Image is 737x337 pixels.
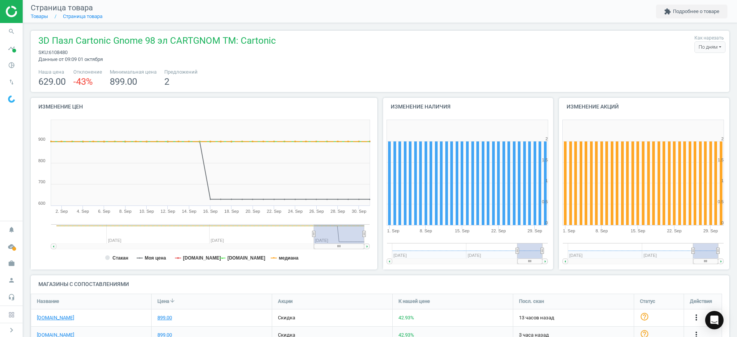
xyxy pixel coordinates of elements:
span: Предложений [164,69,198,76]
span: -43 % [73,76,93,87]
span: 899.00 [110,76,137,87]
span: 42.93 % [398,315,414,321]
tspan: 20. Sep [246,209,260,214]
tspan: Моя цена [145,255,166,261]
span: 2 [164,76,169,87]
tspan: 24. Sep [288,209,302,214]
h4: Магазины с сопоставлениями [31,275,729,293]
h4: Изменение цен [31,98,377,116]
button: extensionПодробнее о товаре [656,5,727,18]
tspan: 30. Sep [352,209,366,214]
span: Название [37,298,59,305]
text: 600 [38,201,45,205]
button: more_vert [692,313,701,323]
text: 0 [721,220,724,225]
text: 800 [38,158,45,163]
text: 900 [38,137,45,141]
img: ajHJNr6hYgQAAAAASUVORK5CYII= [6,6,60,17]
i: pie_chart_outlined [4,58,19,72]
tspan: 4. Sep [77,209,89,214]
tspan: 2. Sep [56,209,68,214]
i: help_outline [640,312,649,321]
span: К нашей цене [398,298,430,305]
h4: Изменение акций [559,98,729,116]
tspan: 22. Sep [491,229,506,233]
span: Акции [278,298,292,305]
button: chevron_right [2,325,21,335]
tspan: 29. Sep [527,229,542,233]
text: 2 [545,136,547,141]
a: [DOMAIN_NAME] [37,314,74,321]
tspan: 16. Sep [203,209,218,214]
div: По дням [694,41,725,53]
tspan: 18. Sep [224,209,239,214]
i: arrow_downward [169,298,175,304]
i: extension [664,8,671,15]
tspan: 26. Sep [309,209,324,214]
text: 1.5 [718,158,724,162]
span: Страница товара [31,3,93,12]
tspan: 8. Sep [596,229,608,233]
text: 700 [38,179,45,184]
span: 13 часов назад [519,314,628,321]
tspan: 12. Sep [160,209,175,214]
span: Посл. скан [519,298,544,305]
span: Минимальная цена [110,69,157,76]
span: Наша цена [38,69,66,76]
tspan: 22. Sep [667,229,682,233]
tspan: 22. Sep [267,209,281,214]
span: Данные от 09:09 01 октября [38,56,103,62]
i: cloud_done [4,239,19,254]
text: 2 [721,136,724,141]
i: notifications [4,222,19,237]
span: Статус [640,298,655,305]
span: 629.00 [38,76,66,87]
tspan: 15. Sep [455,229,469,233]
div: 899.00 [157,314,172,321]
tspan: 10. Sep [139,209,154,214]
span: Действия [690,298,712,305]
h4: Изменение наличия [383,98,554,116]
i: headset_mic [4,290,19,304]
text: 1 [545,178,547,183]
img: wGWNvw8QSZomAAAAABJRU5ErkJggg== [8,95,15,103]
tspan: 6. Sep [98,209,110,214]
text: 0.5 [718,199,724,204]
i: search [4,24,19,39]
text: 0 [545,220,547,225]
a: Товары [31,13,48,19]
i: chevron_right [7,325,16,335]
span: sku : [38,49,49,55]
i: person [4,273,19,288]
i: swap_vert [4,75,19,89]
div: Open Intercom Messenger [705,311,724,329]
tspan: 15. Sep [631,229,645,233]
tspan: 28. Sep [330,209,345,214]
span: 3D Пазл Cartonic Gnome 98 эл CARTGNOM TM: Cartonic [38,35,276,49]
text: 1.5 [542,158,547,162]
tspan: 1. Sep [563,229,575,233]
label: Как нарезать [694,35,724,41]
tspan: [DOMAIN_NAME] [183,255,221,261]
text: 1 [721,178,724,183]
a: Страница товара [63,13,102,19]
tspan: 8. Sep [420,229,432,233]
span: 6108480 [49,49,68,55]
span: Отклонение [73,69,102,76]
span: скидка [278,315,295,321]
tspan: медиана [279,255,298,261]
tspan: 8. Sep [119,209,132,214]
tspan: [DOMAIN_NAME] [227,255,265,261]
text: 0.5 [542,199,547,204]
tspan: 1. Sep [387,229,399,233]
i: work [4,256,19,271]
tspan: 29. Sep [703,229,718,233]
tspan: 14. Sep [182,209,197,214]
i: timeline [4,41,19,56]
span: Цена [157,298,169,305]
tspan: Стакан [112,255,128,261]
